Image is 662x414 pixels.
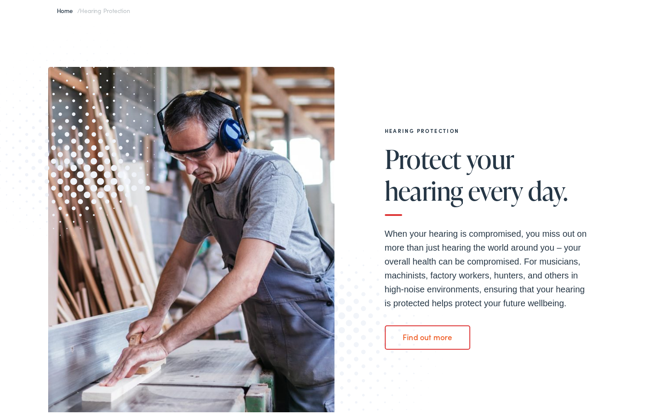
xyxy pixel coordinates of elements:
span: day. [528,174,568,203]
p: When your hearing is compromised, you miss out on more than just hearing the world around you – y... [385,225,593,308]
span: every [468,174,523,203]
a: Home [57,4,77,13]
h2: Hearing Protection [385,126,593,132]
span: Hearing Protection [80,4,130,13]
a: Find out more [385,323,471,348]
span: hearing [385,174,463,203]
span: / [57,4,130,13]
span: your [466,142,515,171]
span: Protect [385,142,462,171]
